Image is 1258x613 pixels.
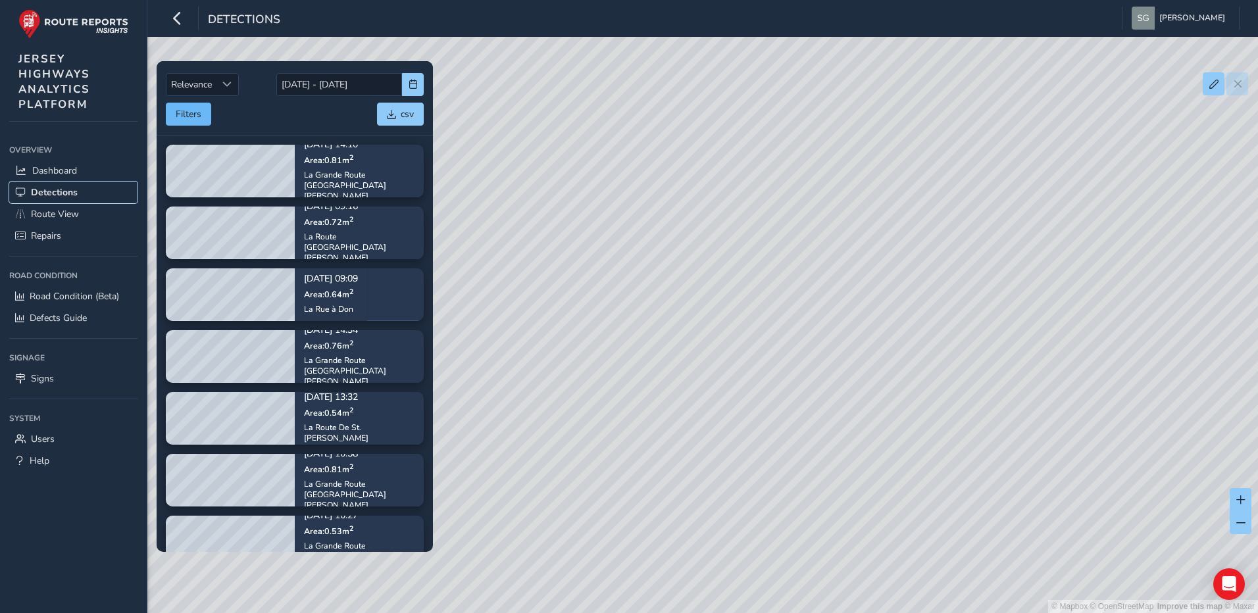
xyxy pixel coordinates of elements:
[31,208,79,220] span: Route View
[304,141,415,150] p: [DATE] 14:10
[208,11,280,30] span: Detections
[9,450,138,472] a: Help
[304,526,353,537] span: Area: 0.53 m
[1132,7,1230,30] button: [PERSON_NAME]
[9,408,138,428] div: System
[166,103,211,126] button: Filters
[18,51,90,112] span: JERSEY HIGHWAYS ANALYTICS PLATFORM
[31,372,54,385] span: Signs
[349,214,353,224] sup: 2
[30,454,49,467] span: Help
[9,368,138,389] a: Signs
[349,338,353,348] sup: 2
[32,164,77,177] span: Dashboard
[9,307,138,329] a: Defects Guide
[304,393,415,403] p: [DATE] 13:32
[9,285,138,307] a: Road Condition (Beta)
[1159,7,1225,30] span: [PERSON_NAME]
[30,312,87,324] span: Defects Guide
[304,203,415,212] p: [DATE] 09:16
[9,182,138,203] a: Detections
[9,203,138,225] a: Route View
[304,289,353,300] span: Area: 0.64 m
[216,74,238,95] div: Sort by Date
[349,153,353,162] sup: 2
[304,232,415,263] div: La Route [GEOGRAPHIC_DATA][PERSON_NAME]
[18,9,128,39] img: rr logo
[31,230,61,242] span: Repairs
[304,326,415,335] p: [DATE] 14:34
[349,524,353,533] sup: 2
[166,74,216,95] span: Relevance
[9,140,138,160] div: Overview
[349,405,353,415] sup: 2
[304,275,358,284] p: [DATE] 09:09
[304,340,353,351] span: Area: 0.76 m
[1132,7,1155,30] img: diamond-layout
[304,512,415,521] p: [DATE] 10:27
[9,160,138,182] a: Dashboard
[9,348,138,368] div: Signage
[31,433,55,445] span: Users
[304,541,415,572] div: La Grande Route [GEOGRAPHIC_DATA][PERSON_NAME]
[304,304,358,314] div: La Rue à Don
[9,225,138,247] a: Repairs
[349,462,353,472] sup: 2
[304,216,353,228] span: Area: 0.72 m
[304,422,415,443] div: La Route De St. [PERSON_NAME]
[30,290,119,303] span: Road Condition (Beta)
[304,155,353,166] span: Area: 0.81 m
[304,479,415,510] div: La Grande Route [GEOGRAPHIC_DATA][PERSON_NAME]
[1213,568,1245,600] div: Open Intercom Messenger
[304,407,353,418] span: Area: 0.54 m
[31,186,78,199] span: Detections
[401,108,414,120] span: csv
[304,170,415,201] div: La Grande Route [GEOGRAPHIC_DATA][PERSON_NAME]
[349,287,353,297] sup: 2
[377,103,424,126] button: csv
[304,450,415,459] p: [DATE] 10:58
[304,464,353,475] span: Area: 0.81 m
[9,266,138,285] div: Road Condition
[304,355,415,387] div: La Grande Route [GEOGRAPHIC_DATA][PERSON_NAME]
[9,428,138,450] a: Users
